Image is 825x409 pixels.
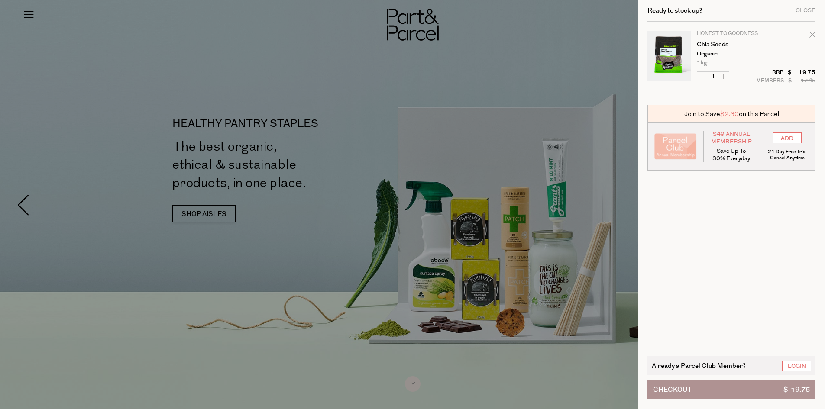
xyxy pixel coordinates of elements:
input: ADD [773,132,802,143]
div: Remove Chia Seeds [809,30,815,42]
div: Close [796,8,815,13]
h2: Ready to stock up? [647,7,702,14]
span: Checkout [653,380,692,399]
div: Join to Save on this Parcel [647,105,815,123]
p: 21 Day Free Trial Cancel Anytime [766,149,809,161]
p: Honest to Goodness [697,31,764,36]
p: Save Up To 30% Everyday [710,148,753,162]
button: Checkout$ 19.75 [647,380,815,399]
span: 1kg [697,60,707,66]
a: Login [782,361,811,371]
p: Organic [697,51,764,57]
span: $49 Annual Membership [710,131,753,145]
span: $2.30 [720,109,739,119]
span: $ 19.75 [783,380,810,399]
a: Chia Seeds [697,42,764,48]
span: Already a Parcel Club Member? [652,361,746,370]
input: QTY Chia Seeds [708,72,718,82]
